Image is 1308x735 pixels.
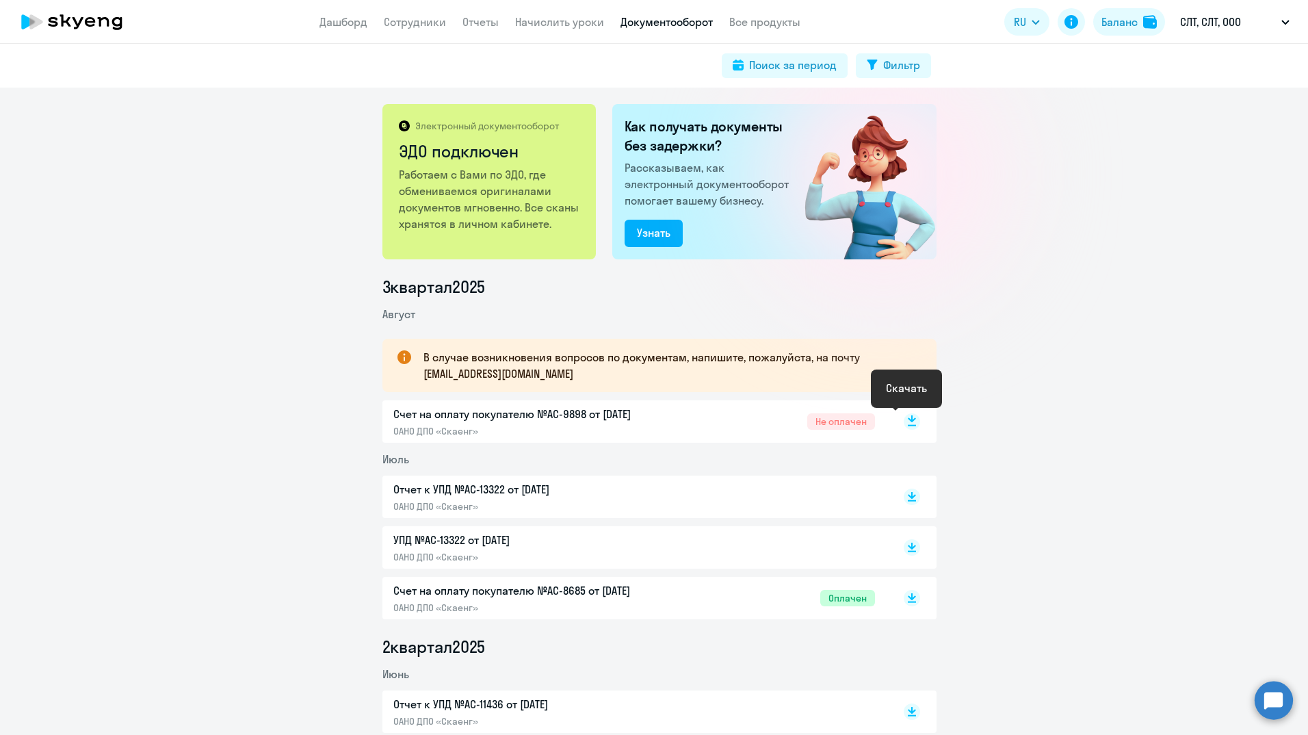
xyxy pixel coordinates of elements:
p: ОАНО ДПО «Скаенг» [393,500,681,513]
span: Август [382,307,415,321]
p: В случае возникновения вопросов по документам, напишите, пожалуйста, на почту [EMAIL_ADDRESS][DOM... [423,349,912,382]
button: RU [1004,8,1049,36]
button: Балансbalance [1093,8,1165,36]
span: Оплачен [820,590,875,606]
a: Отчет к УПД №AC-11436 от [DATE]ОАНО ДПО «Скаенг» [393,696,875,727]
p: ОАНО ДПО «Скаенг» [393,602,681,614]
a: Отчет к УПД №AC-13322 от [DATE]ОАНО ДПО «Скаенг» [393,481,875,513]
p: СЛТ, СЛТ, ООО [1180,14,1241,30]
span: RU [1014,14,1026,30]
p: Электронный документооборот [415,120,559,132]
p: ОАНО ДПО «Скаенг» [393,715,681,727]
span: Июнь [382,667,409,681]
a: Счет на оплату покупателю №AC-9898 от [DATE]ОАНО ДПО «Скаенг»Не оплачен [393,406,875,437]
p: Отчет к УПД №AC-11436 от [DATE] [393,696,681,712]
button: Фильтр [856,53,931,78]
img: connected [783,104,937,259]
div: Баланс [1101,14,1138,30]
a: Дашборд [319,15,367,29]
p: ОАНО ДПО «Скаенг» [393,551,681,563]
div: Узнать [637,224,670,241]
a: Документооборот [620,15,713,29]
span: Июль [382,452,409,466]
img: balance [1143,15,1157,29]
p: Счет на оплату покупателю №AC-9898 от [DATE] [393,406,681,422]
button: СЛТ, СЛТ, ООО [1173,5,1296,38]
p: Счет на оплату покупателю №AC-8685 от [DATE] [393,582,681,599]
div: Фильтр [883,57,920,73]
p: Рассказываем, как электронный документооборот помогает вашему бизнесу. [625,159,794,209]
a: Сотрудники [384,15,446,29]
li: 2 квартал 2025 [382,636,937,658]
span: Не оплачен [807,413,875,430]
li: 3 квартал 2025 [382,276,937,298]
div: Поиск за период [749,57,837,73]
a: Отчеты [462,15,499,29]
button: Узнать [625,220,683,247]
p: ОАНО ДПО «Скаенг» [393,425,681,437]
div: Скачать [886,380,927,396]
a: Все продукты [729,15,800,29]
a: УПД №AC-13322 от [DATE]ОАНО ДПО «Скаенг» [393,532,875,563]
h2: ЭДО подключен [399,140,581,162]
p: УПД №AC-13322 от [DATE] [393,532,681,548]
a: Счет на оплату покупателю №AC-8685 от [DATE]ОАНО ДПО «Скаенг»Оплачен [393,582,875,614]
a: Начислить уроки [515,15,604,29]
h2: Как получать документы без задержки? [625,117,794,155]
p: Отчет к УПД №AC-13322 от [DATE] [393,481,681,498]
button: Поиск за период [722,53,848,78]
p: Работаем с Вами по ЭДО, где обмениваемся оригиналами документов мгновенно. Все сканы хранятся в л... [399,166,581,232]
